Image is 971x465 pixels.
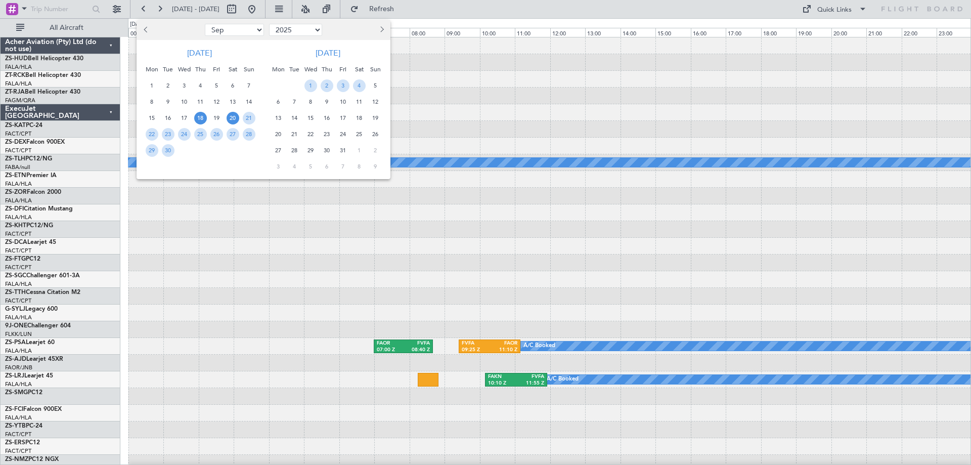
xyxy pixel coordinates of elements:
div: 18-9-2025 [192,110,208,126]
div: 1-9-2025 [144,77,160,94]
div: Sun [241,61,257,77]
span: 2 [162,79,174,92]
div: 14-9-2025 [241,94,257,110]
div: 28-10-2025 [286,142,302,158]
div: Thu [192,61,208,77]
span: 16 [162,112,174,124]
span: 8 [146,96,158,108]
div: 21-10-2025 [286,126,302,142]
span: 4 [288,160,301,173]
span: 4 [353,79,366,92]
span: 6 [227,79,239,92]
div: 3-9-2025 [176,77,192,94]
div: Mon [270,61,286,77]
div: 13-9-2025 [225,94,241,110]
span: 30 [162,144,174,157]
span: 5 [210,79,223,92]
div: 7-11-2025 [335,158,351,175]
button: Next month [376,22,387,38]
span: 28 [243,128,255,141]
span: 10 [337,96,349,108]
div: 6-11-2025 [319,158,335,175]
div: 31-10-2025 [335,142,351,158]
div: 8-9-2025 [144,94,160,110]
span: 6 [272,96,285,108]
span: 17 [337,112,349,124]
div: 19-9-2025 [208,110,225,126]
div: 13-10-2025 [270,110,286,126]
div: 5-11-2025 [302,158,319,175]
span: 18 [194,112,207,124]
span: 24 [178,128,191,141]
div: 23-9-2025 [160,126,176,142]
div: 30-10-2025 [319,142,335,158]
div: 22-10-2025 [302,126,319,142]
span: 15 [304,112,317,124]
span: 3 [337,79,349,92]
div: 29-9-2025 [144,142,160,158]
span: 9 [369,160,382,173]
span: 26 [210,128,223,141]
div: Sat [351,61,367,77]
span: 12 [369,96,382,108]
div: 4-10-2025 [351,77,367,94]
div: 24-10-2025 [335,126,351,142]
span: 9 [162,96,174,108]
span: 1 [304,79,317,92]
div: Mon [144,61,160,77]
span: 7 [243,79,255,92]
span: 27 [272,144,285,157]
div: 11-9-2025 [192,94,208,110]
span: 21 [288,128,301,141]
div: 5-10-2025 [367,77,383,94]
span: 29 [304,144,317,157]
span: 3 [178,79,191,92]
span: 25 [353,128,366,141]
span: 2 [321,79,333,92]
span: 1 [146,79,158,92]
span: 23 [321,128,333,141]
div: 20-10-2025 [270,126,286,142]
span: 22 [146,128,158,141]
span: 13 [272,112,285,124]
div: 1-10-2025 [302,77,319,94]
span: 3 [272,160,285,173]
div: 12-9-2025 [208,94,225,110]
div: 28-9-2025 [241,126,257,142]
button: Previous month [141,22,152,38]
span: 15 [146,112,158,124]
span: 2 [369,144,382,157]
div: 15-9-2025 [144,110,160,126]
div: 22-9-2025 [144,126,160,142]
div: 25-10-2025 [351,126,367,142]
div: 26-9-2025 [208,126,225,142]
div: 19-10-2025 [367,110,383,126]
span: 14 [243,96,255,108]
span: 21 [243,112,255,124]
select: Select month [205,24,264,36]
div: 17-10-2025 [335,110,351,126]
span: 13 [227,96,239,108]
div: 18-10-2025 [351,110,367,126]
span: 11 [353,96,366,108]
span: 30 [321,144,333,157]
span: 22 [304,128,317,141]
div: Wed [176,61,192,77]
div: 27-9-2025 [225,126,241,142]
div: Fri [335,61,351,77]
span: 24 [337,128,349,141]
div: 20-9-2025 [225,110,241,126]
div: 9-9-2025 [160,94,176,110]
div: 2-11-2025 [367,142,383,158]
div: 15-10-2025 [302,110,319,126]
div: 4-11-2025 [286,158,302,175]
div: 17-9-2025 [176,110,192,126]
div: 11-10-2025 [351,94,367,110]
span: 8 [304,96,317,108]
div: Sat [225,61,241,77]
span: 19 [369,112,382,124]
div: Wed [302,61,319,77]
div: Tue [286,61,302,77]
div: 6-9-2025 [225,77,241,94]
div: 10-10-2025 [335,94,351,110]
